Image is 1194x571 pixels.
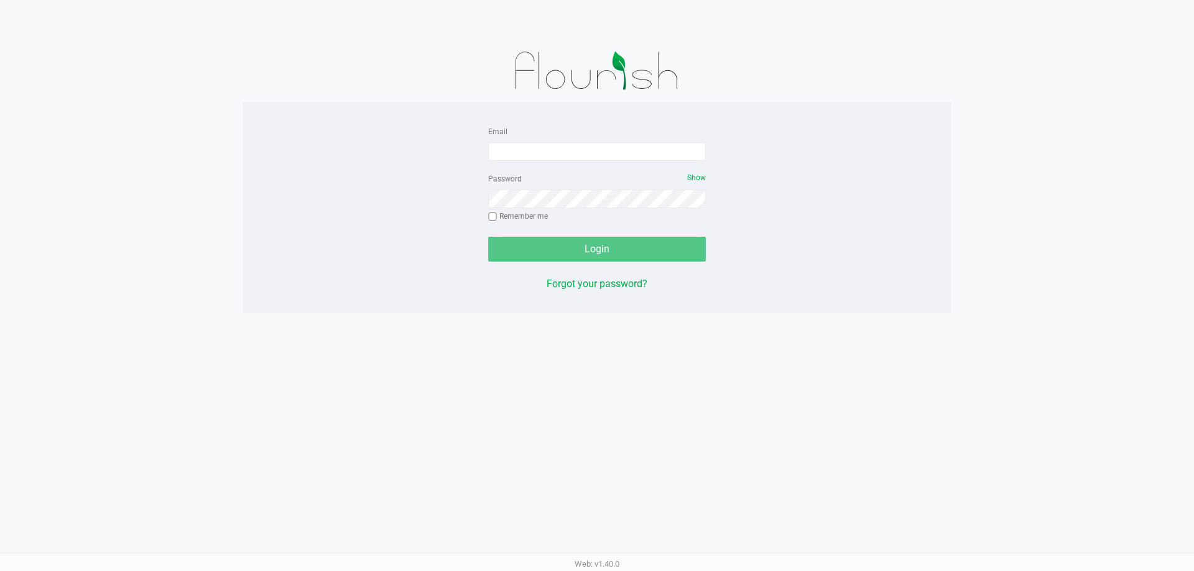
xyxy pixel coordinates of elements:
label: Email [488,126,507,137]
button: Forgot your password? [547,276,647,291]
span: Web: v1.40.0 [575,559,619,569]
span: Show [687,173,706,182]
label: Remember me [488,211,548,222]
label: Password [488,173,522,185]
input: Remember me [488,212,497,221]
